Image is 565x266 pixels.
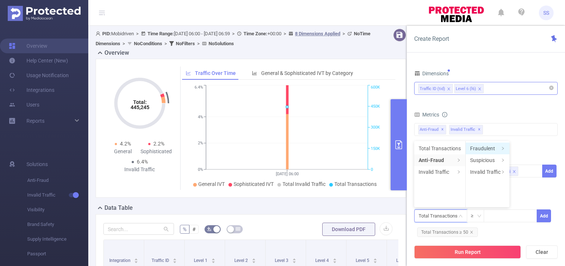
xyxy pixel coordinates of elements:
[281,31,288,36] span: >
[244,31,267,36] b: Time Zone:
[186,71,191,76] i: icon: line-chart
[104,48,129,57] h2: Overview
[373,257,377,259] i: icon: caret-up
[466,154,509,166] li: Suspicious
[194,258,209,263] span: Level 1
[418,125,446,134] span: Anti-Fraud
[96,31,102,36] i: icon: user
[209,41,234,46] b: No Solutions
[9,97,39,112] a: Users
[120,141,131,147] span: 4.2%
[27,247,88,261] span: Passport
[27,232,88,247] span: Supply Intelligence
[133,99,146,105] tspan: Total:
[123,166,156,173] div: Invalid Traffic
[466,143,509,154] li: Fraudulent
[315,258,330,263] span: Level 4
[195,41,202,46] span: >
[501,147,505,150] i: icon: right
[292,257,296,262] div: Sort
[282,181,326,187] span: Total Invalid Traffic
[333,260,337,262] i: icon: caret-down
[234,181,274,187] span: Sophisticated IVT
[26,157,48,172] span: Solutions
[414,245,521,259] button: Run Report
[471,210,479,222] div: ≥
[371,85,380,90] tspan: 600K
[236,227,240,231] i: icon: table
[414,35,449,42] span: Create Report
[173,257,177,259] i: icon: caret-up
[198,181,225,187] span: General IVT
[501,158,505,162] i: icon: right
[8,6,81,21] img: Protected Media
[371,146,380,151] tspan: 150K
[134,257,138,262] div: Sort
[447,87,451,91] i: icon: close
[152,258,170,263] span: Traffic ID
[96,31,370,46] span: Mobidriven [DATE] 06:00 - [DATE] 06:59 +00:00
[134,41,162,46] b: No Conditions
[478,125,481,134] span: ✕
[162,41,169,46] span: >
[26,118,45,124] span: Reports
[140,148,173,155] div: Sophisticated
[466,166,509,178] li: Invalid Traffic
[292,260,296,262] i: icon: caret-down
[109,258,132,263] span: Integration
[396,258,411,263] span: Level 6
[27,173,88,188] span: Anti-Fraud
[153,141,164,147] span: 2.2%
[134,257,138,259] i: icon: caret-up
[334,181,377,187] span: Total Transactions
[441,125,444,134] span: ✕
[371,104,380,109] tspan: 450K
[333,257,337,259] i: icon: caret-up
[252,260,256,262] i: icon: caret-down
[134,260,138,262] i: icon: caret-down
[371,167,373,172] tspan: 0
[252,71,257,76] i: icon: bar-chart
[192,226,196,232] span: #
[292,257,296,259] i: icon: caret-up
[414,166,465,178] li: Invalid Traffic
[542,165,557,177] button: Add
[454,84,484,93] li: Level 6 (l6)
[104,204,133,212] h2: Data Table
[173,257,177,262] div: Sort
[549,86,554,90] i: icon: close-circle
[449,125,483,134] span: Invalid Traffic
[333,257,337,262] div: Sort
[417,227,478,237] span: Total Transactions ≥ 50
[27,188,88,202] span: Invalid Traffic
[130,104,149,110] tspan: 445,245
[322,223,375,236] button: Download PDF
[106,148,140,155] div: General
[501,170,505,174] i: icon: right
[414,154,465,166] li: Anti-Fraud
[211,260,215,262] i: icon: caret-down
[373,260,377,262] i: icon: caret-down
[137,159,148,165] span: 6.4%
[198,167,203,172] tspan: 0%
[414,112,439,118] span: Metrics
[371,125,380,130] tspan: 300K
[207,227,212,231] i: icon: bg-colors
[418,84,453,93] li: Traffic ID (tid)
[420,84,445,94] div: Traffic ID (tid)
[27,202,88,217] span: Visibility
[470,230,473,234] i: icon: close
[26,114,45,128] a: Reports
[9,53,68,68] a: Help Center (New)
[442,112,447,117] i: icon: info-circle
[103,223,174,235] input: Search...
[252,257,256,262] div: Sort
[173,260,177,262] i: icon: caret-down
[134,31,141,36] span: >
[195,70,236,76] span: Traffic Over Time
[537,209,551,222] button: Add
[478,87,482,91] i: icon: close
[456,84,476,94] div: Level 6 (l6)
[457,170,461,174] i: icon: right
[373,257,377,262] div: Sort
